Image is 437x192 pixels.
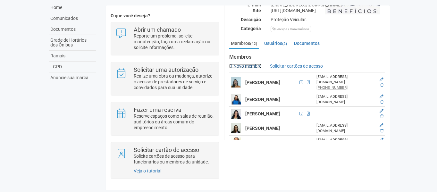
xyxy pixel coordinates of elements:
div: [EMAIL_ADDRESS][DOMAIN_NAME] [316,94,374,105]
strong: Site [253,8,261,13]
a: Anuncie sua marca [49,72,96,83]
img: user.png [231,109,241,119]
strong: Abrir um chamado [134,26,181,33]
img: user.png [231,138,241,148]
strong: [PERSON_NAME] [245,97,280,102]
img: user.png [231,123,241,133]
a: Excluir membro [380,114,383,119]
p: Realize uma obra ou mudança, autorize o acesso de prestadores de serviço e convidados para sua un... [134,73,214,90]
a: Editar membro [380,77,383,82]
a: Solicitar cartão de acesso Solicite cartões de acesso para funcionários ou membros da unidade. [116,147,214,165]
a: Novo membro [229,63,262,69]
a: Excluir membro [380,100,383,104]
a: Documentos [292,38,321,48]
small: (2) [282,41,287,46]
a: LGPD [49,62,96,72]
div: [EMAIL_ADDRESS][DOMAIN_NAME] [316,74,374,85]
strong: [PERSON_NAME] [245,111,280,116]
a: Comunicados [49,13,96,24]
div: [URL][DOMAIN_NAME] [266,8,390,13]
a: Usuários(2) [263,38,289,48]
tcxspan: Call (21) 98011-2257 via 3CX [316,85,348,90]
a: Ramais [49,51,96,62]
a: Editar membro [380,138,383,142]
strong: Categoria [241,26,261,31]
strong: Solicitar cartão de acesso [134,146,199,153]
a: Solicitar uma autorização Realize uma obra ou mudança, autorize o acesso de prestadores de serviç... [116,67,214,90]
img: user.png [231,77,241,88]
a: Editar membro [380,123,383,128]
a: Abrir um chamado Reporte um problema, solicite manutenção, faça uma reclamação ou solicite inform... [116,27,214,50]
div: [EMAIL_ADDRESS][DOMAIN_NAME] [316,137,374,148]
strong: Solicitar uma autorização [134,66,198,73]
p: Reporte um problema, solicite manutenção, faça uma reclamação ou solicite informações. [134,33,214,50]
img: user.png [231,94,241,104]
h4: O que você deseja? [111,13,219,18]
a: Excluir membro [380,129,383,133]
strong: Descrição [241,17,261,22]
p: Reserve espaços como salas de reunião, auditórios ou áreas comum do empreendimento. [134,113,214,130]
a: Veja o tutorial [134,168,161,173]
strong: Fazer uma reserva [134,106,181,113]
strong: [PERSON_NAME] [245,80,280,85]
a: Documentos [49,24,96,35]
a: Home [49,2,96,13]
a: Editar membro [380,94,383,99]
a: Fazer uma reserva Reserve espaços como salas de reunião, auditórios ou áreas comum do empreendime... [116,107,214,130]
a: Excluir membro [380,83,383,87]
small: (42) [250,41,257,46]
div: [EMAIL_ADDRESS][DOMAIN_NAME] [316,123,374,134]
div: Serviços / Conveniência [271,26,311,32]
a: Editar membro [380,109,383,113]
a: Solicitar cartões de acesso [266,63,323,69]
a: Membros(42) [229,38,259,49]
strong: [PERSON_NAME] [245,126,280,131]
div: Proteção Veicular. [266,17,390,22]
a: Grade de Horários dos Ônibus [49,35,96,51]
strong: Membros [229,54,385,60]
p: Solicite cartões de acesso para funcionários ou membros da unidade. [134,153,214,165]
